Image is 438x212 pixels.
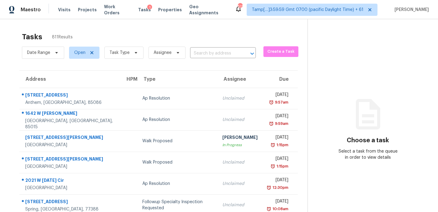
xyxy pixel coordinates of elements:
[154,50,172,56] span: Assignee
[269,121,274,127] img: Overdue Alarm Icon
[267,156,288,163] div: [DATE]
[25,100,116,106] div: Anthem, [GEOGRAPHIC_DATA], 85086
[19,71,120,88] th: Address
[25,110,116,118] div: 1642 W [PERSON_NAME]
[267,113,288,121] div: [DATE]
[142,95,213,101] div: Ap Resolution
[338,148,398,161] div: Select a task from the queue in order to view details
[266,206,271,212] img: Overdue Alarm Icon
[142,181,213,187] div: Ap Resolution
[22,34,42,40] h2: Tasks
[52,34,73,40] span: 811 Results
[262,71,298,88] th: Due
[222,181,258,187] div: Unclaimed
[147,5,152,11] div: 1
[347,137,389,143] h3: Choose a task
[222,142,258,148] div: In Progress
[25,142,116,148] div: [GEOGRAPHIC_DATA]
[25,185,116,191] div: [GEOGRAPHIC_DATA]
[189,4,228,16] span: Geo Assignments
[78,7,97,13] span: Projects
[25,134,116,142] div: [STREET_ADDRESS][PERSON_NAME]
[222,202,258,208] div: Unclaimed
[138,8,151,12] span: Tasks
[266,48,295,55] span: Create a Task
[25,177,116,185] div: 2021 W [DATE] Cir
[267,177,288,185] div: [DATE]
[25,199,116,206] div: [STREET_ADDRESS]
[275,142,288,148] div: 1:15pm
[104,4,131,16] span: Work Orders
[25,118,116,130] div: [GEOGRAPHIC_DATA], [GEOGRAPHIC_DATA], 85015
[269,99,274,105] img: Overdue Alarm Icon
[238,4,242,10] div: 511
[190,49,239,58] input: Search by address
[25,156,116,164] div: [STREET_ADDRESS][PERSON_NAME]
[142,159,213,165] div: Walk Proposed
[158,7,182,13] span: Properties
[25,92,116,100] div: [STREET_ADDRESS]
[120,71,137,88] th: HPM
[248,49,256,58] button: Open
[271,206,288,212] div: 10:08am
[58,7,71,13] span: Visits
[267,92,288,99] div: [DATE]
[222,159,258,165] div: Unclaimed
[270,163,275,169] img: Overdue Alarm Icon
[392,7,429,13] span: [PERSON_NAME]
[252,7,363,13] span: Tamp[…]3:59:59 Gmt 0700 (pacific Daylight Time) + 61
[275,163,288,169] div: 1:15pm
[222,95,258,101] div: Unclaimed
[25,164,116,170] div: [GEOGRAPHIC_DATA]
[263,46,298,57] button: Create a Task
[267,198,288,206] div: [DATE]
[270,142,275,148] img: Overdue Alarm Icon
[266,185,271,191] img: Overdue Alarm Icon
[274,99,288,105] div: 9:57am
[274,121,288,127] div: 9:59am
[217,71,262,88] th: Assignee
[267,134,288,142] div: [DATE]
[137,71,217,88] th: Type
[27,50,50,56] span: Date Range
[74,50,85,56] span: Open
[222,117,258,123] div: Unclaimed
[142,138,213,144] div: Walk Proposed
[109,50,130,56] span: Task Type
[21,7,41,13] span: Maestro
[222,134,258,142] div: [PERSON_NAME]
[142,117,213,123] div: Ap Resolution
[142,199,213,211] div: Followup Specialty Inspection Requested
[271,185,288,191] div: 12:30pm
